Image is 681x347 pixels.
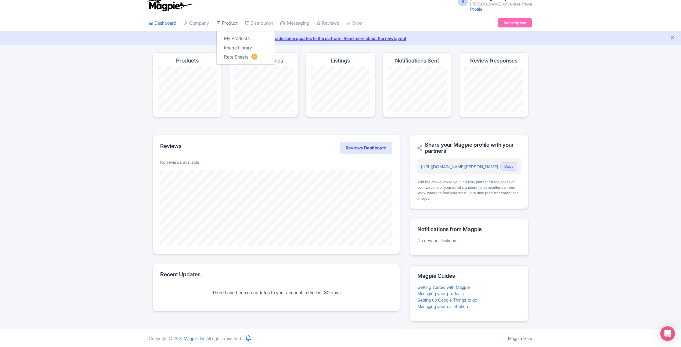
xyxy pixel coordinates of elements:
[10,10,15,15] img: logo_orange.svg
[346,15,363,32] a: Other
[417,226,521,232] h2: Notifications from Magpie
[417,291,464,296] a: Managing your products
[417,142,521,154] h2: Share your Magpie profile with your partners
[331,58,350,64] h4: Listings
[32,36,47,40] div: Dominio
[217,34,275,43] a: My Products
[72,36,97,40] div: Palabras clave
[340,142,392,154] a: Reviews Dashboard
[160,143,182,149] h2: Reviews
[217,52,275,62] a: Rate Sheets
[417,284,470,290] a: Getting started with Magpie
[65,35,70,40] img: tab_keywords_by_traffic_grey.svg
[216,15,238,32] a: Product
[4,35,677,41] a: We made some updates to the platform. Read more about the new layout
[25,35,30,40] img: tab_domain_overview_orange.svg
[470,2,532,6] small: [PERSON_NAME] Adventure Travel
[16,16,68,21] div: Dominio: [DOMAIN_NAME]
[145,335,246,342] div: Copyright © 2025 All rights reserved.
[498,18,532,27] a: Subscription
[417,297,477,302] a: Setting up Google Things to do
[176,58,199,64] h4: Products
[670,34,675,41] button: Close announcement
[417,237,521,244] p: No new notifications.
[160,289,392,296] div: There have been no updates to your account in the last 30 days
[395,58,439,64] h4: Notifications Sent
[160,271,392,277] h2: Recent Updates
[217,43,275,53] a: Image Library
[417,273,521,279] h2: Magpie Guides
[417,179,521,201] div: Add the above link to your industry partner / trade pages of your website or your email signature...
[184,336,206,341] span: Magpie, Inc.
[470,58,517,64] h4: Review Responses
[417,304,468,309] a: Managing your distribution
[500,162,517,171] button: Copy
[508,336,532,341] a: Magpie Help
[184,15,209,32] a: Company
[17,10,30,15] div: v 4.0.25
[421,164,498,169] a: [URL][DOMAIN_NAME][PERSON_NAME]
[470,6,482,12] a: Profile
[10,16,15,21] img: website_grey.svg
[316,15,339,32] a: Reviews
[660,326,675,341] div: Open Intercom Messenger
[160,159,392,165] p: No reviews available
[149,15,176,32] a: Dashboard
[280,15,309,32] a: Messaging
[245,15,273,32] a: Distribution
